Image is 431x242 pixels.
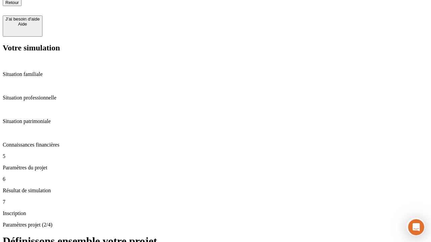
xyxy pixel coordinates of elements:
[3,153,428,159] p: 5
[406,217,425,236] iframe: Intercom live chat discovery launcher
[3,71,428,77] p: Situation familiale
[3,15,42,37] button: J’ai besoin d'aideAide
[3,222,428,228] p: Paramètres projet (2/4)
[3,199,428,205] p: 7
[5,16,40,22] div: J’ai besoin d'aide
[408,219,424,235] iframe: Intercom live chat
[3,188,428,194] p: Résultat de simulation
[3,43,428,52] h2: Votre simulation
[5,22,40,27] div: Aide
[3,176,428,182] p: 6
[3,142,428,148] p: Connaissances financières
[3,95,428,101] p: Situation professionnelle
[3,118,428,124] p: Situation patrimoniale
[3,165,428,171] p: Paramètres du projet
[3,210,428,216] p: Inscription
